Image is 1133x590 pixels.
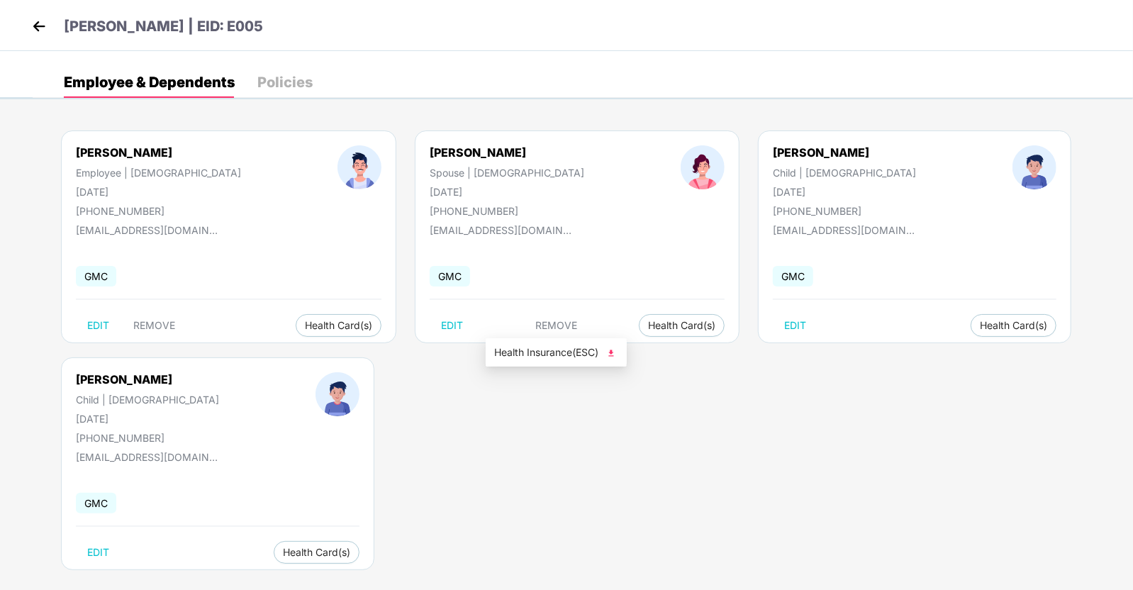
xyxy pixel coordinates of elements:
img: profileImage [337,145,381,189]
div: Employee | [DEMOGRAPHIC_DATA] [76,167,241,179]
button: EDIT [430,314,474,337]
button: REMOVE [122,314,186,337]
button: Health Card(s) [274,541,359,564]
img: profileImage [1012,145,1056,189]
img: profileImage [681,145,725,189]
img: back [28,16,50,37]
div: [EMAIL_ADDRESS][DOMAIN_NAME] [76,224,218,236]
img: profileImage [316,372,359,416]
span: Health Insurance(ESC) [494,345,618,360]
button: Health Card(s) [971,314,1056,337]
span: EDIT [441,320,463,331]
div: [EMAIL_ADDRESS][DOMAIN_NAME] [430,224,571,236]
div: Policies [257,75,313,89]
div: [DATE] [430,186,584,198]
span: Health Card(s) [283,549,350,556]
div: [PERSON_NAME] [430,145,584,160]
div: Child | [DEMOGRAPHIC_DATA] [76,394,219,406]
div: [EMAIL_ADDRESS][DOMAIN_NAME] [76,451,218,463]
div: [PHONE_NUMBER] [76,205,241,217]
div: [PHONE_NUMBER] [773,205,916,217]
span: Health Card(s) [980,322,1047,329]
button: Health Card(s) [296,314,381,337]
div: Employee & Dependents [64,75,235,89]
span: GMC [773,266,813,286]
div: [PERSON_NAME] [76,372,219,386]
div: [EMAIL_ADDRESS][DOMAIN_NAME] [773,224,915,236]
span: GMC [430,266,470,286]
span: EDIT [87,547,109,558]
span: REMOVE [536,320,578,331]
p: [PERSON_NAME] | EID: E005 [64,16,263,38]
div: [DATE] [76,413,219,425]
div: [DATE] [76,186,241,198]
span: EDIT [87,320,109,331]
span: Health Card(s) [648,322,715,329]
span: Health Card(s) [305,322,372,329]
button: EDIT [76,314,121,337]
div: [PERSON_NAME] [773,145,916,160]
button: REMOVE [525,314,589,337]
span: GMC [76,266,116,286]
span: GMC [76,493,116,513]
span: EDIT [784,320,806,331]
div: Child | [DEMOGRAPHIC_DATA] [773,167,916,179]
div: [PERSON_NAME] [76,145,241,160]
button: EDIT [76,541,121,564]
button: Health Card(s) [639,314,725,337]
div: [PHONE_NUMBER] [76,432,219,444]
span: REMOVE [133,320,175,331]
button: EDIT [773,314,817,337]
img: svg+xml;base64,PHN2ZyB4bWxucz0iaHR0cDovL3d3dy53My5vcmcvMjAwMC9zdmciIHhtbG5zOnhsaW5rPSJodHRwOi8vd3... [604,346,618,360]
div: [DATE] [773,186,916,198]
div: Spouse | [DEMOGRAPHIC_DATA] [430,167,584,179]
div: [PHONE_NUMBER] [430,205,584,217]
